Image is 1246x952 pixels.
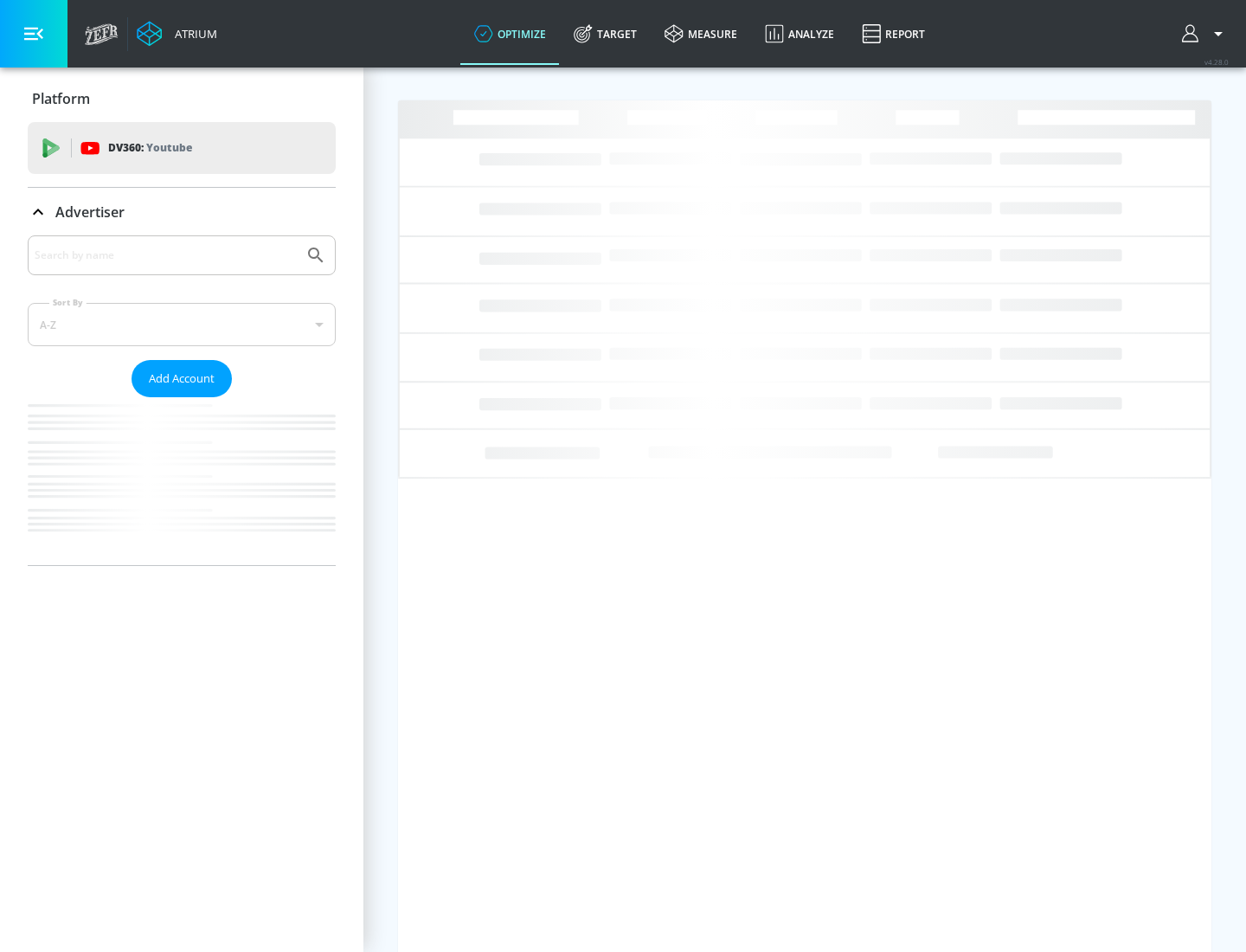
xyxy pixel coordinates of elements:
label: Sort By [49,297,87,308]
div: Platform [28,74,336,123]
p: Youtube [146,138,192,157]
div: Advertiser [28,235,336,565]
div: A-Z [28,303,336,346]
p: DV360: [108,138,192,158]
a: Analyze [751,3,848,65]
nav: list of Advertiser [28,397,336,565]
span: v 4.28.0 [1204,57,1229,67]
a: Report [848,3,939,65]
a: Target [560,3,651,65]
button: Add Account [132,360,232,397]
a: Atrium [137,21,217,47]
div: Atrium [168,26,217,42]
div: Advertiser [28,188,336,236]
input: Search by name [35,244,297,267]
p: Advertiser [55,203,125,222]
p: Platform [32,89,90,108]
a: measure [651,3,751,65]
span: Add Account [149,369,215,389]
div: DV360: Youtube [28,122,336,174]
a: optimize [460,3,560,65]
